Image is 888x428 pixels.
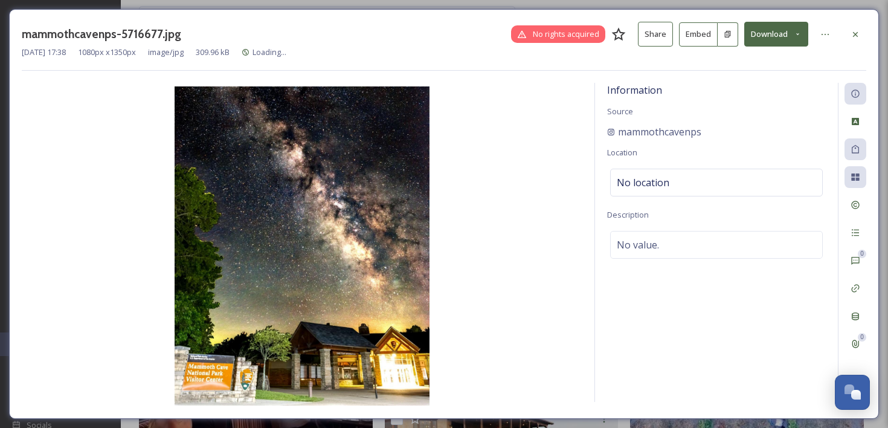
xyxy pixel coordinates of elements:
button: Share [638,22,673,47]
button: Open Chat [835,375,870,410]
h3: mammothcavenps-5716677.jpg [22,25,181,43]
span: No location [617,175,669,190]
img: mammothcavenps-5716677.jpg [22,86,582,406]
span: Location [607,147,637,158]
span: [DATE] 17:38 [22,47,66,58]
span: 1080 px x 1350 px [78,47,136,58]
span: Description [607,209,649,220]
span: No value. [617,238,659,252]
button: Download [744,22,808,47]
span: Loading... [253,47,286,57]
button: Embed [679,22,718,47]
span: No rights acquired [533,28,599,40]
span: 309.96 kB [196,47,230,58]
a: mammothcavenps [607,125,701,139]
span: Source [607,106,633,117]
span: mammothcavenps [618,125,701,139]
div: 0 [858,333,866,342]
div: 0 [858,250,866,258]
span: Information [607,83,662,97]
span: image/jpg [148,47,184,58]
